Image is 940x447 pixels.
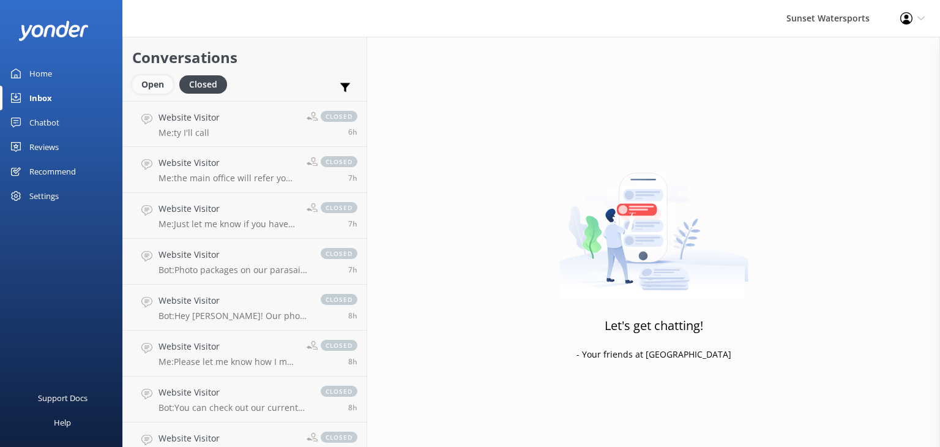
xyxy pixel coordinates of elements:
span: Oct 03 2025 10:06am (UTC -05:00) America/Cancun [348,265,357,275]
span: Oct 03 2025 10:51am (UTC -05:00) America/Cancun [348,173,357,183]
span: Oct 03 2025 10:05am (UTC -05:00) America/Cancun [348,310,357,321]
a: Closed [179,77,233,91]
div: Support Docs [38,386,88,410]
p: Me: Please let me know how I may help you can reach me by phone at [PHONE_NUMBER] [159,356,297,367]
span: Oct 03 2025 10:36am (UTC -05:00) America/Cancun [348,219,357,229]
div: Chatbot [29,110,59,135]
div: Recommend [29,159,76,184]
div: Closed [179,75,227,94]
h4: Website Visitor [159,248,308,261]
a: Website VisitorBot:Hey [PERSON_NAME]! Our photo packages for the parasail trip typically start at... [123,285,367,331]
span: closed [321,340,357,351]
img: yonder-white-logo.png [18,21,89,41]
a: Website VisitorMe:the main office will refer you to an agent- You can reach me at [PHONE_NUMBER] ... [123,147,367,193]
p: - Your friends at [GEOGRAPHIC_DATA] [576,348,731,361]
a: Website VisitorBot:Photo packages on our parasail trip typically start at $40-$60, depending on t... [123,239,367,285]
div: Inbox [29,86,52,110]
span: Oct 03 2025 10:01am (UTC -05:00) America/Cancun [348,356,357,367]
span: Oct 03 2025 09:36am (UTC -05:00) America/Cancun [348,402,357,413]
h4: Website Visitor [159,386,308,399]
div: Open [132,75,173,94]
div: Settings [29,184,59,208]
span: closed [321,156,357,167]
div: Reviews [29,135,59,159]
p: Bot: Photo packages on our parasail trip typically start at $40-$60, depending on the group size.... [159,265,308,276]
span: closed [321,386,357,397]
h3: Let's get chatting! [605,316,703,336]
p: Me: the main office will refer you to an agent- You can reach me at [PHONE_NUMBER] feel free to c... [159,173,297,184]
div: Help [54,410,71,435]
a: Website VisitorBot:You can check out our current job openings and apply online at [URL][DOMAIN_NA... [123,377,367,423]
span: closed [321,202,357,213]
span: closed [321,294,357,305]
p: Me: ty I'll call [159,127,220,138]
h2: Conversations [132,46,357,69]
h4: Website Visitor [159,156,297,170]
h4: Website Visitor [159,111,220,124]
h4: Website Visitor [159,202,297,216]
a: Website VisitorMe:Just let me know if you have any other questions- live agent here!closed7h [123,193,367,239]
p: Bot: Hey [PERSON_NAME]! Our photo packages for the parasail trip typically start at $40-$60, depe... [159,310,308,321]
h4: Website Visitor [159,340,297,353]
a: Open [132,77,179,91]
p: Me: Just let me know if you have any other questions- live agent here! [159,219,297,230]
span: closed [321,111,357,122]
span: Oct 03 2025 11:46am (UTC -05:00) America/Cancun [348,127,357,137]
h4: Website Visitor [159,294,308,307]
p: Bot: You can check out our current job openings and apply online at [URL][DOMAIN_NAME]. [159,402,308,413]
a: Website VisitorMe:Please let me know how I may help you can reach me by phone at [PHONE_NUMBER]cl... [123,331,367,377]
img: artwork of a man stealing a conversation from at giant smartphone [559,147,748,300]
h4: Website Visitor [159,432,297,445]
span: closed [321,248,357,259]
a: Website VisitorMe:ty I'll callclosed6h [123,101,367,147]
div: Home [29,61,52,86]
span: closed [321,432,357,443]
